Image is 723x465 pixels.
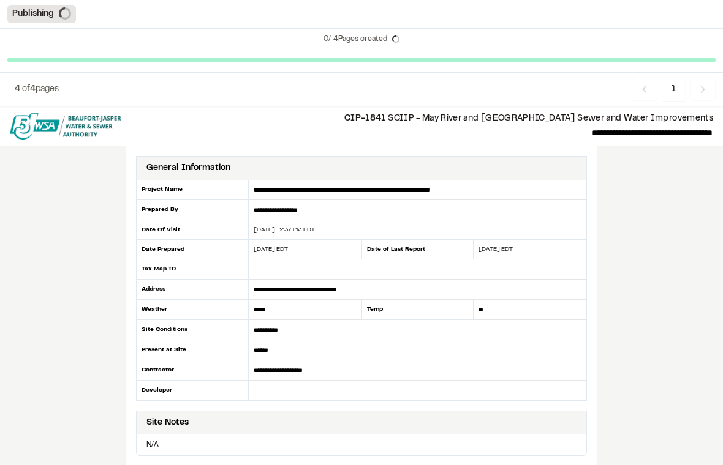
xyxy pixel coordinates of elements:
[30,86,36,93] span: 4
[146,162,230,175] div: General Information
[136,340,249,360] div: Present at Site
[136,200,249,220] div: Prepared By
[10,113,121,139] img: file
[7,5,76,23] div: Publishing
[136,300,249,320] div: Weather
[662,78,685,101] span: 1
[324,34,387,45] p: 0 /
[333,34,387,45] span: 4 Pages created
[136,280,249,300] div: Address
[15,83,59,96] p: of pages
[15,86,20,93] span: 4
[131,112,713,125] p: SCIIP - May River and [GEOGRAPHIC_DATA] Sewer and Water Improvements
[136,320,249,340] div: Site Conditions
[362,240,474,259] div: Date of Last Report
[249,225,586,234] div: [DATE] 12:37 PM EDT
[136,360,249,381] div: Contractor
[146,416,189,430] div: Site Notes
[632,78,716,101] nav: Navigation
[136,180,249,200] div: Project Name
[136,259,249,280] div: Tax Map ID
[249,245,362,254] div: [DATE] EDT
[474,245,586,254] div: [DATE] EDT
[362,300,474,320] div: Temp
[136,220,249,240] div: Date Of Visit
[142,439,581,450] p: N/A
[136,381,249,400] div: Developer
[136,240,249,259] div: Date Prepared
[344,115,386,122] span: CIP-1841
